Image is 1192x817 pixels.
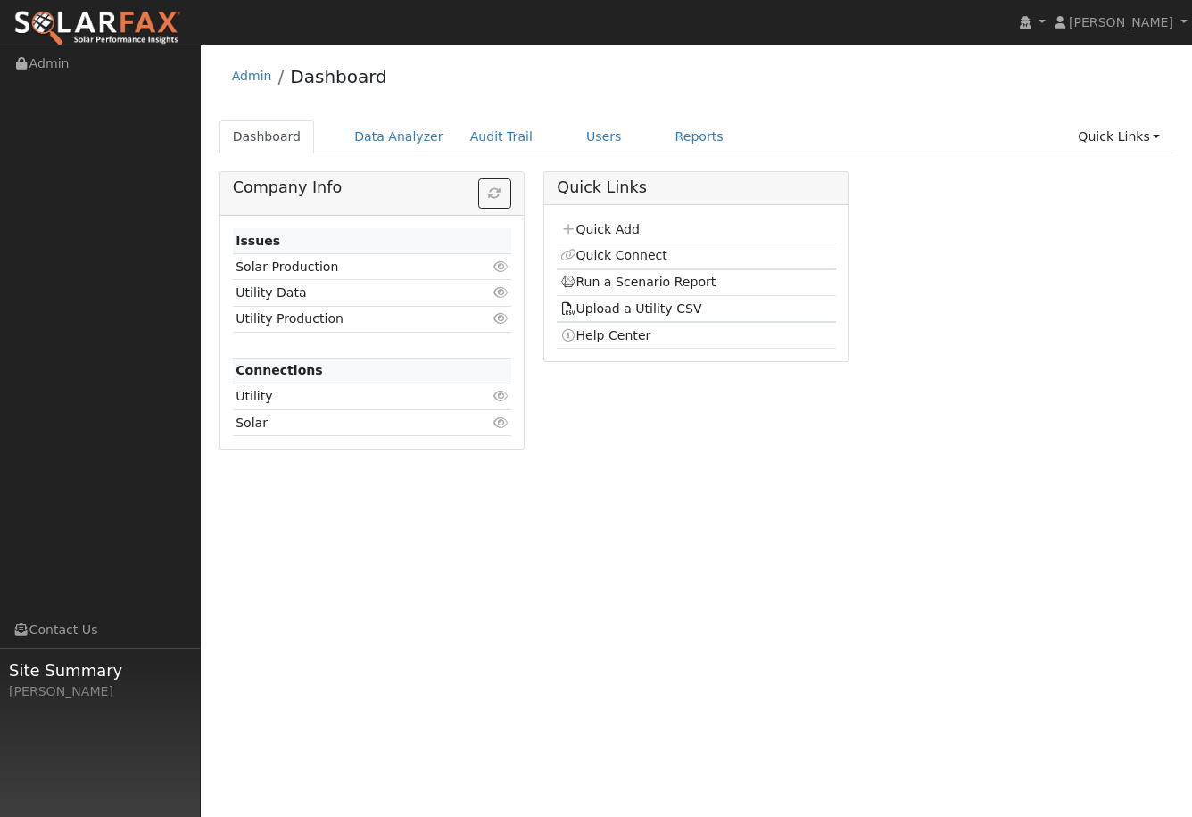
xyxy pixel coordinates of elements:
[457,120,546,153] a: Audit Trail
[573,120,635,153] a: Users
[236,234,280,248] strong: Issues
[560,222,640,236] a: Quick Add
[232,69,272,83] a: Admin
[557,178,835,197] h5: Quick Links
[493,260,509,273] i: Click to view
[233,178,511,197] h5: Company Info
[233,306,467,332] td: Utility Production
[560,328,651,342] a: Help Center
[493,390,509,402] i: Click to view
[1064,120,1173,153] a: Quick Links
[9,658,191,682] span: Site Summary
[9,682,191,701] div: [PERSON_NAME]
[560,248,667,262] a: Quick Connect
[493,312,509,325] i: Click to view
[236,363,323,377] strong: Connections
[662,120,737,153] a: Reports
[219,120,315,153] a: Dashboard
[560,301,702,316] a: Upload a Utility CSV
[341,120,457,153] a: Data Analyzer
[493,417,509,429] i: Click to view
[233,384,467,409] td: Utility
[233,254,467,280] td: Solar Production
[233,280,467,306] td: Utility Data
[233,410,467,436] td: Solar
[560,275,716,289] a: Run a Scenario Report
[13,10,181,47] img: SolarFax
[290,66,387,87] a: Dashboard
[493,286,509,299] i: Click to view
[1069,15,1173,29] span: [PERSON_NAME]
